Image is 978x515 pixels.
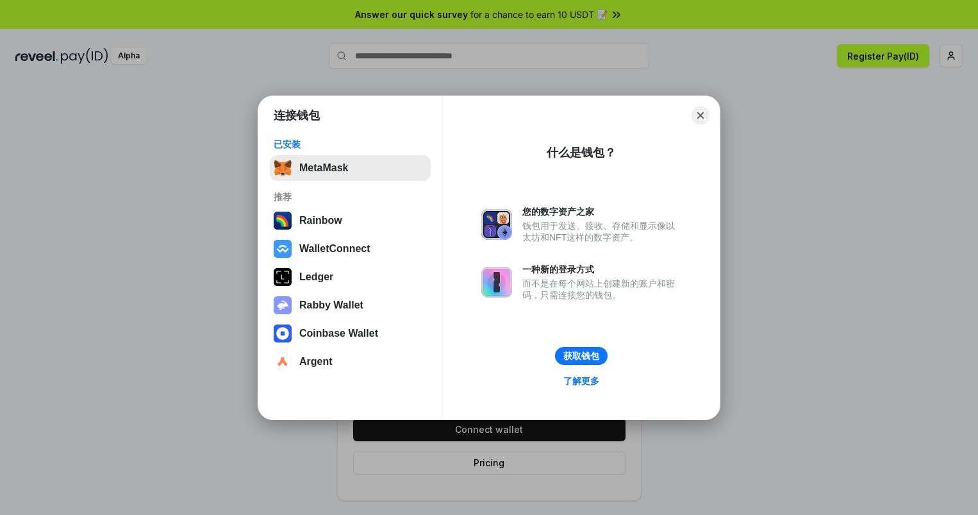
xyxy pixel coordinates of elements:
div: WalletConnect [299,243,370,255]
div: MetaMask [299,162,348,174]
img: svg+xml,%3Csvg%20width%3D%2228%22%20height%3D%2228%22%20viewBox%3D%220%200%2028%2028%22%20fill%3D... [274,325,292,342]
div: Rabby Wallet [299,300,363,311]
img: svg+xml,%3Csvg%20width%3D%22120%22%20height%3D%22120%22%20viewBox%3D%220%200%20120%20120%22%20fil... [274,212,292,230]
img: svg+xml,%3Csvg%20width%3D%2228%22%20height%3D%2228%22%20viewBox%3D%220%200%2028%2028%22%20fill%3D... [274,353,292,371]
button: MetaMask [270,155,431,181]
h1: 连接钱包 [274,108,320,123]
img: svg+xml,%3Csvg%20xmlns%3D%22http%3A%2F%2Fwww.w3.org%2F2000%2Fsvg%22%20fill%3D%22none%22%20viewBox... [274,296,292,314]
a: 了解更多 [556,373,607,389]
div: 什么是钱包？ [547,145,616,160]
button: Argent [270,349,431,375]
button: Rainbow [270,208,431,233]
div: Argent [299,356,333,367]
div: Rainbow [299,215,342,226]
div: Coinbase Wallet [299,328,378,339]
div: 已安装 [274,139,427,150]
button: Ledger [270,264,431,290]
div: 一种新的登录方式 [522,264,681,275]
div: 您的数字资产之家 [522,206,681,217]
div: Ledger [299,271,333,283]
div: 而不是在每个网站上创建新的账户和密码，只需连接您的钱包。 [522,278,681,301]
div: 推荐 [274,191,427,203]
button: Coinbase Wallet [270,321,431,346]
button: WalletConnect [270,236,431,262]
img: svg+xml,%3Csvg%20xmlns%3D%22http%3A%2F%2Fwww.w3.org%2F2000%2Fsvg%22%20width%3D%2228%22%20height%3... [274,268,292,286]
img: svg+xml,%3Csvg%20width%3D%2228%22%20height%3D%2228%22%20viewBox%3D%220%200%2028%2028%22%20fill%3D... [274,240,292,258]
div: 钱包用于发送、接收、存储和显示像以太坊和NFT这样的数字资产。 [522,220,681,243]
div: 了解更多 [563,375,599,387]
img: svg+xml,%3Csvg%20fill%3D%22none%22%20height%3D%2233%22%20viewBox%3D%220%200%2035%2033%22%20width%... [274,159,292,177]
img: svg+xml,%3Csvg%20xmlns%3D%22http%3A%2F%2Fwww.w3.org%2F2000%2Fsvg%22%20fill%3D%22none%22%20viewBox... [481,267,512,298]
img: svg+xml,%3Csvg%20xmlns%3D%22http%3A%2F%2Fwww.w3.org%2F2000%2Fsvg%22%20fill%3D%22none%22%20viewBox... [481,209,512,240]
button: 获取钱包 [555,347,608,365]
button: Rabby Wallet [270,292,431,318]
button: Close [692,106,709,124]
div: 获取钱包 [563,350,599,362]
